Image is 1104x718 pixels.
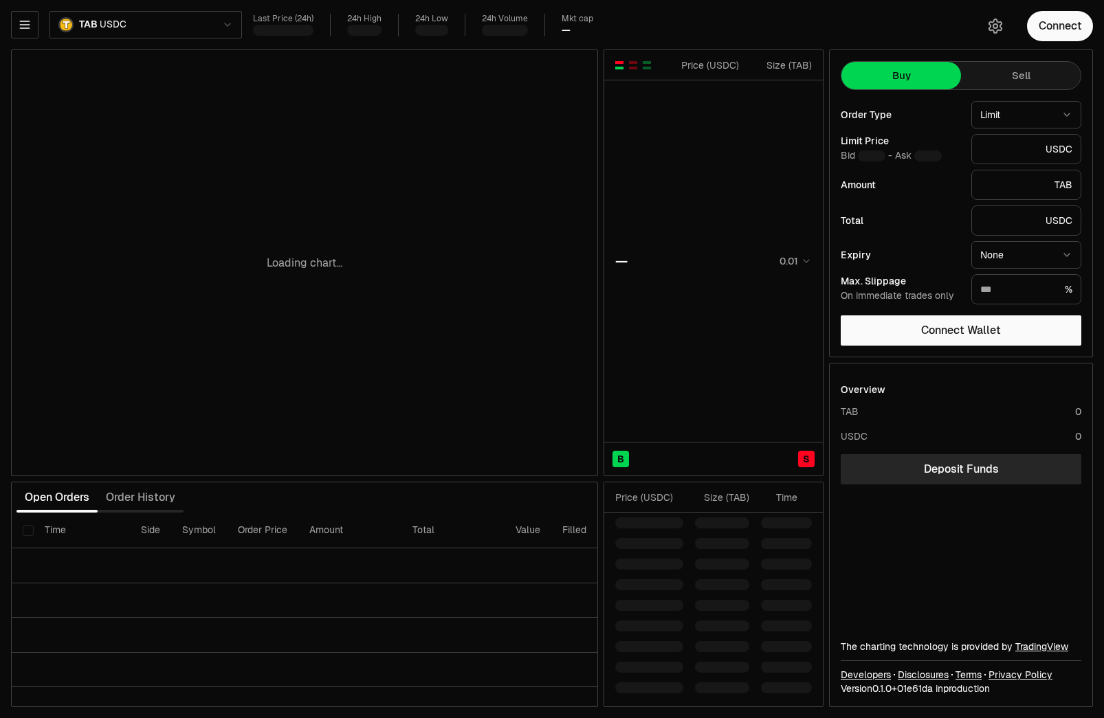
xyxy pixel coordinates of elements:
div: 0 [1075,429,1081,443]
div: USDC [971,134,1081,164]
span: Ask [895,150,942,162]
div: On immediate trades only [841,290,960,302]
th: Amount [298,513,401,548]
div: Price ( USDC ) [615,491,683,504]
a: Privacy Policy [989,668,1052,682]
th: Order Price [227,513,298,548]
button: Show Buy Orders Only [641,60,652,71]
div: Price ( USDC ) [678,58,739,72]
div: — [562,24,571,36]
th: Time [34,513,130,548]
div: Last Price (24h) [253,14,313,24]
span: Bid - [841,150,892,162]
th: Filled [551,513,599,548]
div: — [615,251,628,271]
div: USDC [971,205,1081,236]
button: None [971,241,1081,269]
button: 0.01 [775,253,812,269]
span: TAB [79,19,97,31]
button: Select all [23,525,34,536]
div: TAB [971,170,1081,200]
div: TAB [841,405,859,418]
button: Limit [971,101,1081,128]
div: Limit Price [841,136,960,146]
div: USDC [841,429,868,443]
div: % [971,274,1081,304]
div: Size ( TAB ) [695,491,749,504]
div: Time [761,491,797,504]
a: Terms [956,668,982,682]
button: Connect Wallet [841,315,1081,346]
span: USDC [100,19,126,31]
div: Expiry [841,250,960,260]
p: Loading chart... [267,255,342,271]
th: Symbol [171,513,227,548]
button: Buy [841,62,961,89]
a: Developers [841,668,891,682]
th: Side [130,513,171,548]
button: Open Orders [16,484,98,511]
div: Version 0.1.0 + in production [841,682,1081,695]
a: Deposit Funds [841,454,1081,484]
button: Show Sell Orders Only [628,60,639,71]
a: TradingView [1015,640,1068,653]
div: Total [841,216,960,225]
div: 0 [1075,405,1081,418]
div: Order Type [841,110,960,120]
th: Value [505,513,551,548]
div: 24h Volume [482,14,528,24]
span: B [617,452,624,466]
div: 24h Low [415,14,448,24]
a: Disclosures [898,668,949,682]
div: Max. Slippage [841,276,960,286]
div: Size ( TAB ) [751,58,812,72]
button: Show Buy and Sell Orders [614,60,625,71]
button: Order History [98,484,184,511]
span: 01e61daf88515c477b37a0f01dd243adb311fd67 [897,682,933,695]
div: The charting technology is provided by [841,640,1081,653]
div: Overview [841,383,885,396]
button: Connect [1027,11,1093,41]
th: Total [401,513,505,548]
div: Amount [841,180,960,190]
img: TAB Logo [60,19,72,31]
button: Sell [961,62,1081,89]
span: S [803,452,810,466]
div: Mkt cap [562,14,593,24]
div: 24h High [347,14,382,24]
